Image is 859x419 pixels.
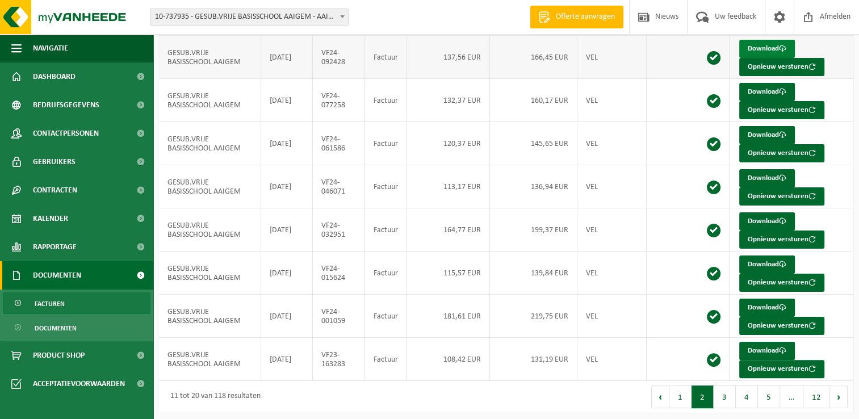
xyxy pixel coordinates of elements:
[407,165,490,208] td: 113,17 EUR
[577,79,647,122] td: VEL
[35,317,77,339] span: Documenten
[313,122,365,165] td: VF24-061586
[159,208,261,252] td: GESUB.VRIJE BASISSCHOOL AAIGEM
[159,165,261,208] td: GESUB.VRIJE BASISSCHOOL AAIGEM
[35,293,65,315] span: Facturen
[33,370,125,398] span: Acceptatievoorwaarden
[577,122,647,165] td: VEL
[3,317,150,338] a: Documenten
[692,386,714,408] button: 2
[150,9,348,25] span: 10-737935 - GESUB.VRIJE BASISSCHOOL AAIGEM - AAIGEM
[33,91,99,119] span: Bedrijfsgegevens
[261,122,313,165] td: [DATE]
[651,386,669,408] button: Previous
[365,122,407,165] td: Factuur
[407,36,490,79] td: 137,56 EUR
[669,386,692,408] button: 1
[407,122,490,165] td: 120,37 EUR
[261,208,313,252] td: [DATE]
[365,295,407,338] td: Factuur
[365,338,407,381] td: Factuur
[313,165,365,208] td: VF24-046071
[313,208,365,252] td: VF24-032951
[365,208,407,252] td: Factuur
[159,252,261,295] td: GESUB.VRIJE BASISSCHOOL AAIGEM
[490,252,577,295] td: 139,84 EUR
[736,386,758,408] button: 4
[365,36,407,79] td: Factuur
[365,165,407,208] td: Factuur
[261,36,313,79] td: [DATE]
[739,187,824,206] button: Opnieuw versturen
[739,58,824,76] button: Opnieuw versturen
[3,292,150,314] a: Facturen
[313,36,365,79] td: VF24-092428
[33,62,76,91] span: Dashboard
[261,165,313,208] td: [DATE]
[159,79,261,122] td: GESUB.VRIJE BASISSCHOOL AAIGEM
[758,386,780,408] button: 5
[365,79,407,122] td: Factuur
[407,338,490,381] td: 108,42 EUR
[577,36,647,79] td: VEL
[490,208,577,252] td: 199,37 EUR
[159,122,261,165] td: GESUB.VRIJE BASISSCHOOL AAIGEM
[159,338,261,381] td: GESUB.VRIJE BASISSCHOOL AAIGEM
[165,387,261,407] div: 11 tot 20 van 118 resultaten
[739,126,795,144] a: Download
[33,176,77,204] span: Contracten
[33,119,99,148] span: Contactpersonen
[150,9,349,26] span: 10-737935 - GESUB.VRIJE BASISSCHOOL AAIGEM - AAIGEM
[739,101,824,119] button: Opnieuw versturen
[490,338,577,381] td: 131,19 EUR
[739,83,795,101] a: Download
[313,252,365,295] td: VF24-015624
[261,338,313,381] td: [DATE]
[803,386,830,408] button: 12
[739,40,795,58] a: Download
[577,338,647,381] td: VEL
[739,231,824,249] button: Opnieuw versturen
[739,342,795,360] a: Download
[490,295,577,338] td: 219,75 EUR
[407,252,490,295] td: 115,57 EUR
[33,261,81,290] span: Documenten
[577,295,647,338] td: VEL
[365,252,407,295] td: Factuur
[553,11,618,23] span: Offerte aanvragen
[577,165,647,208] td: VEL
[739,255,795,274] a: Download
[780,386,803,408] span: …
[33,34,68,62] span: Navigatie
[407,295,490,338] td: 181,61 EUR
[490,79,577,122] td: 160,17 EUR
[313,338,365,381] td: VF23-163283
[490,165,577,208] td: 136,94 EUR
[739,144,824,162] button: Opnieuw versturen
[33,341,85,370] span: Product Shop
[490,36,577,79] td: 166,45 EUR
[714,386,736,408] button: 3
[261,252,313,295] td: [DATE]
[261,295,313,338] td: [DATE]
[33,204,68,233] span: Kalender
[577,208,647,252] td: VEL
[739,274,824,292] button: Opnieuw versturen
[739,360,824,378] button: Opnieuw versturen
[739,169,795,187] a: Download
[159,295,261,338] td: GESUB.VRIJE BASISSCHOOL AAIGEM
[577,252,647,295] td: VEL
[739,317,824,335] button: Opnieuw versturen
[33,233,77,261] span: Rapportage
[407,79,490,122] td: 132,37 EUR
[530,6,623,28] a: Offerte aanvragen
[313,295,365,338] td: VF24-001059
[313,79,365,122] td: VF24-077258
[739,299,795,317] a: Download
[33,148,76,176] span: Gebruikers
[490,122,577,165] td: 145,65 EUR
[739,212,795,231] a: Download
[407,208,490,252] td: 164,77 EUR
[159,36,261,79] td: GESUB.VRIJE BASISSCHOOL AAIGEM
[261,79,313,122] td: [DATE]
